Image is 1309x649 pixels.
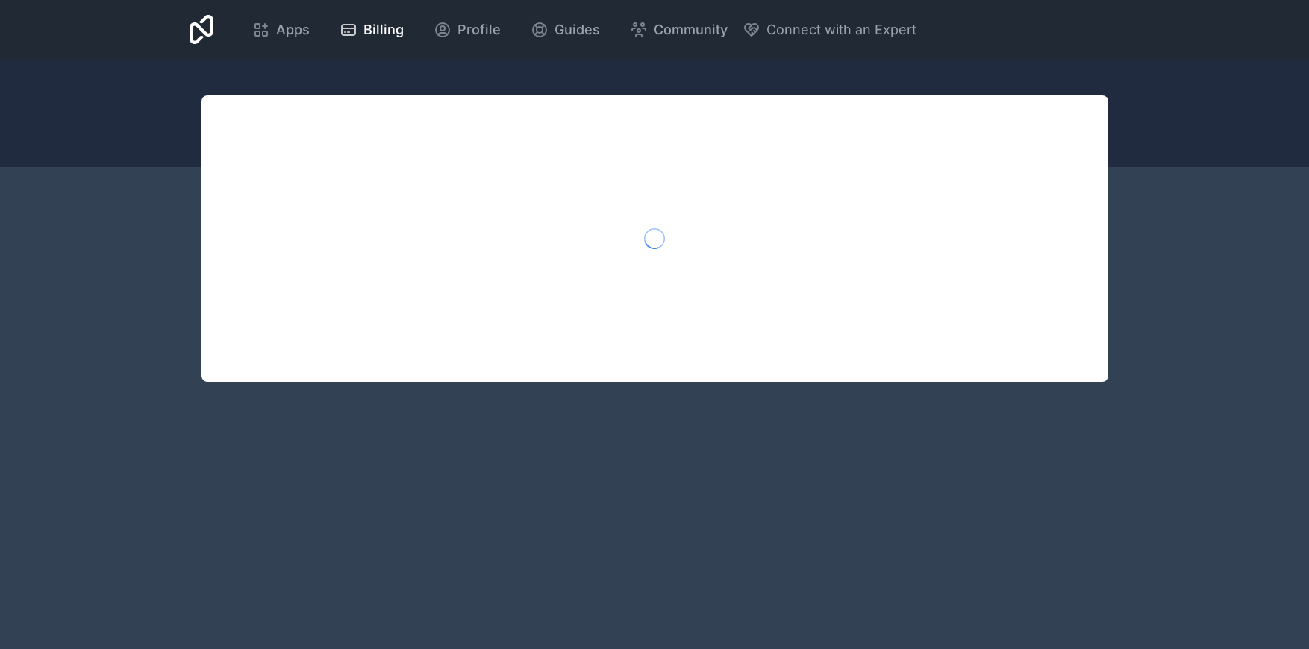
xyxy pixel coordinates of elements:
a: Apps [240,13,322,46]
button: Connect with an Expert [743,19,916,40]
span: Community [654,19,728,40]
span: Connect with an Expert [766,19,916,40]
span: Guides [554,19,600,40]
a: Billing [328,13,416,46]
span: Profile [457,19,501,40]
a: Profile [422,13,513,46]
span: Apps [276,19,310,40]
span: Billing [363,19,404,40]
a: Guides [519,13,612,46]
a: Community [618,13,740,46]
